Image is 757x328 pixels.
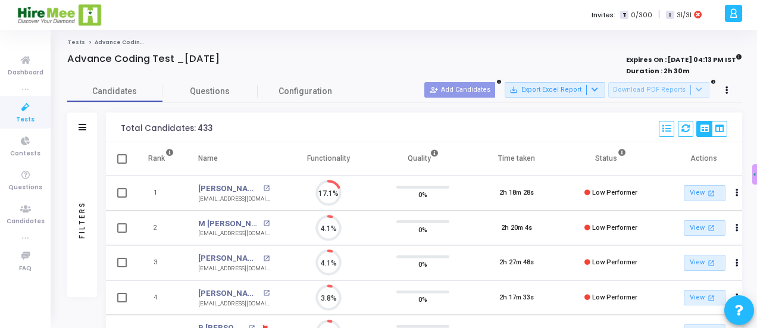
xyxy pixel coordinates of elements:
button: Actions [729,255,746,271]
span: Questions [162,85,258,98]
a: View [684,290,725,306]
span: 0% [418,258,427,270]
th: Functionality [281,142,376,176]
button: Add Candidates [424,82,495,98]
span: T [620,11,628,20]
div: Name [198,152,218,165]
mat-icon: open_in_new [706,258,717,268]
a: View [684,255,725,271]
th: Status [564,142,658,176]
span: Candidates [67,85,162,98]
td: 4 [136,280,186,315]
mat-icon: open_in_new [263,185,270,192]
a: Tests [67,39,85,46]
div: 2h 18m 28s [499,188,534,198]
div: 2h 27m 48s [499,258,534,268]
div: [EMAIL_ADDRESS][DOMAIN_NAME] [198,195,270,204]
div: View Options [696,121,727,137]
div: Total Candidates: 433 [121,124,212,133]
span: Low Performer [592,224,637,232]
img: logo [17,3,103,27]
mat-icon: open_in_new [706,188,717,198]
span: FAQ [19,264,32,274]
mat-icon: open_in_new [263,290,270,296]
button: Download PDF Reports [608,82,709,98]
button: Export Excel Report [505,82,605,98]
div: 2h 17m 33s [499,293,534,303]
span: 0/300 [631,10,652,20]
span: Configuration [279,85,332,98]
mat-icon: open_in_new [706,223,717,233]
span: Low Performer [592,189,637,196]
span: 0% [418,223,427,235]
mat-icon: open_in_new [263,255,270,262]
span: Contests [10,149,40,159]
button: Actions [729,289,746,306]
span: 31/31 [677,10,692,20]
nav: breadcrumb [67,39,742,46]
button: Actions [729,185,746,202]
mat-icon: person_add_alt [430,86,438,94]
th: Actions [658,142,752,176]
strong: Expires On : [DATE] 04:13 PM IST [626,52,742,65]
button: Actions [729,220,746,236]
span: Questions [8,183,42,193]
span: 0% [418,189,427,201]
div: Time taken [498,152,535,165]
mat-icon: open_in_new [263,220,270,227]
mat-icon: open_in_new [706,293,717,303]
a: [PERSON_NAME] . [198,288,260,299]
div: [EMAIL_ADDRESS][DOMAIN_NAME] [198,299,270,308]
span: Dashboard [8,68,43,78]
label: Invites: [592,10,615,20]
div: [EMAIL_ADDRESS][DOMAIN_NAME] [198,264,270,273]
span: Tests [16,115,35,125]
span: 0% [418,293,427,305]
div: 2h 20m 4s [501,223,532,233]
th: Rank [136,142,186,176]
strong: Duration : 2h 30m [626,66,690,76]
td: 2 [136,211,186,246]
div: [EMAIL_ADDRESS][DOMAIN_NAME] [198,229,270,238]
h4: Advance Coding Test _[DATE] [67,53,220,65]
span: | [658,8,660,21]
td: 1 [136,176,186,211]
a: View [684,185,725,201]
span: Advance Coding Test _[DATE] [95,39,184,46]
span: Low Performer [592,258,637,266]
td: 3 [136,245,186,280]
a: View [684,220,725,236]
span: I [666,11,674,20]
div: Filters [77,154,87,285]
a: M [PERSON_NAME] . [198,218,260,230]
span: Low Performer [592,293,637,301]
a: [PERSON_NAME] . [198,252,260,264]
mat-icon: save_alt [509,86,518,94]
a: [PERSON_NAME] . [198,183,260,195]
th: Quality [376,142,470,176]
span: Candidates [7,217,45,227]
